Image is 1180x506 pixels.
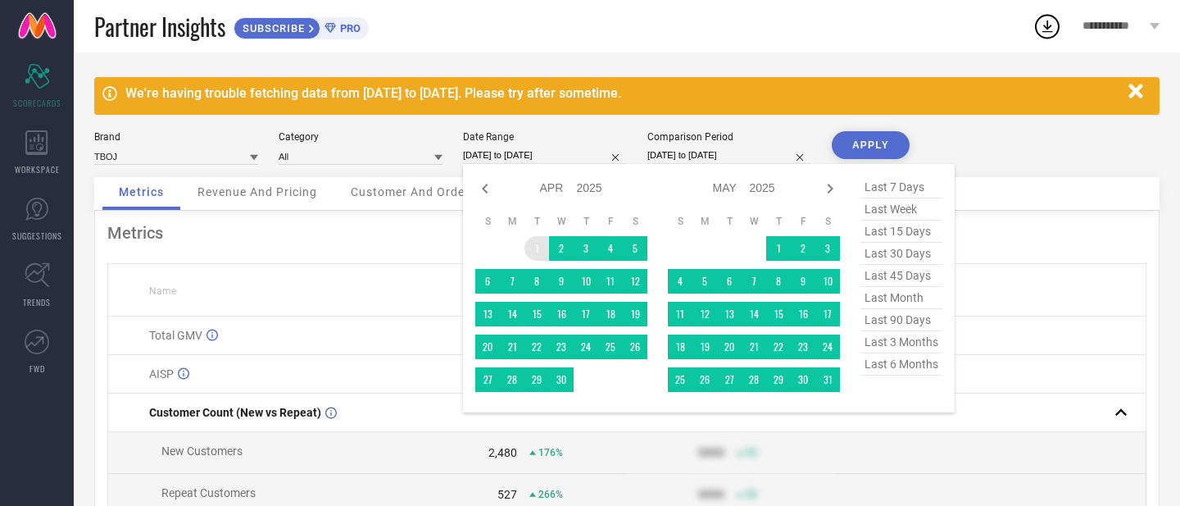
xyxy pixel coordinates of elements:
td: Thu Apr 24 2025 [574,335,598,359]
div: Category [279,131,442,143]
div: Open download list [1032,11,1062,41]
th: Thursday [574,215,598,228]
span: 50 [746,447,757,458]
div: Date Range [463,131,627,143]
span: SUGGESTIONS [12,230,62,242]
span: Name [149,285,176,297]
th: Friday [791,215,815,228]
td: Mon May 05 2025 [692,269,717,294]
div: Brand [94,131,258,143]
td: Fri May 23 2025 [791,335,815,359]
td: Sun May 25 2025 [668,367,692,392]
span: SCORECARDS [13,97,61,109]
th: Tuesday [524,215,549,228]
td: Sat May 17 2025 [815,302,840,326]
td: Mon Apr 07 2025 [500,269,524,294]
div: 2,480 [488,446,517,459]
span: last 45 days [860,265,942,287]
th: Monday [692,215,717,228]
td: Thu May 15 2025 [766,302,791,326]
td: Tue May 20 2025 [717,335,742,359]
td: Thu Apr 03 2025 [574,236,598,261]
th: Friday [598,215,623,228]
td: Wed May 21 2025 [742,335,766,359]
td: Sat Apr 05 2025 [623,236,647,261]
span: last month [860,287,942,309]
td: Tue May 06 2025 [717,269,742,294]
td: Wed May 07 2025 [742,269,766,294]
span: SUBSCRIBE [234,22,309,34]
span: last 6 months [860,353,942,376]
td: Thu May 01 2025 [766,236,791,261]
span: Repeat Customers [161,486,256,499]
td: Sun Apr 13 2025 [475,302,500,326]
td: Fri May 16 2025 [791,302,815,326]
td: Sun Apr 20 2025 [475,335,500,359]
span: last 15 days [860,221,942,243]
th: Sunday [475,215,500,228]
span: last 7 days [860,176,942,198]
td: Tue May 13 2025 [717,302,742,326]
td: Sat May 03 2025 [815,236,840,261]
td: Thu May 22 2025 [766,335,791,359]
th: Saturday [623,215,647,228]
td: Thu May 29 2025 [766,367,791,392]
span: AISP [149,367,174,381]
a: SUBSCRIBEPRO [234,13,369,39]
span: Total GMV [149,329,202,342]
th: Saturday [815,215,840,228]
th: Thursday [766,215,791,228]
td: Thu Apr 10 2025 [574,269,598,294]
td: Mon May 26 2025 [692,367,717,392]
div: Previous month [475,179,495,198]
td: Sat May 31 2025 [815,367,840,392]
td: Fri May 09 2025 [791,269,815,294]
td: Mon May 12 2025 [692,302,717,326]
td: Sat Apr 19 2025 [623,302,647,326]
td: Wed Apr 02 2025 [549,236,574,261]
td: Wed May 28 2025 [742,367,766,392]
div: 527 [497,488,517,501]
span: FWD [29,362,45,375]
td: Sat May 10 2025 [815,269,840,294]
td: Fri May 02 2025 [791,236,815,261]
td: Sat May 24 2025 [815,335,840,359]
span: last week [860,198,942,221]
td: Wed May 14 2025 [742,302,766,326]
span: Customer Count (New vs Repeat) [149,406,321,419]
td: Wed Apr 23 2025 [549,335,574,359]
td: Mon May 19 2025 [692,335,717,359]
td: Sun Apr 27 2025 [475,367,500,392]
span: WORKSPACE [15,163,60,176]
th: Wednesday [549,215,574,228]
td: Tue Apr 22 2025 [524,335,549,359]
td: Thu Apr 17 2025 [574,302,598,326]
span: 50 [746,489,757,500]
span: 266% [538,489,563,500]
th: Sunday [668,215,692,228]
div: 9999 [698,488,724,501]
span: last 90 days [860,309,942,331]
td: Mon Apr 14 2025 [500,302,524,326]
td: Tue Apr 08 2025 [524,269,549,294]
th: Wednesday [742,215,766,228]
td: Sun May 04 2025 [668,269,692,294]
span: 176% [538,447,563,458]
td: Sat Apr 26 2025 [623,335,647,359]
td: Thu May 08 2025 [766,269,791,294]
td: Sun May 11 2025 [668,302,692,326]
td: Mon Apr 21 2025 [500,335,524,359]
td: Wed Apr 30 2025 [549,367,574,392]
div: Metrics [107,223,1146,243]
td: Sun Apr 06 2025 [475,269,500,294]
span: TRENDS [23,296,51,308]
span: New Customers [161,444,243,458]
td: Fri Apr 04 2025 [598,236,623,261]
td: Tue Apr 01 2025 [524,236,549,261]
td: Fri May 30 2025 [791,367,815,392]
td: Fri Apr 25 2025 [598,335,623,359]
span: Customer And Orders [351,185,476,198]
td: Fri Apr 18 2025 [598,302,623,326]
span: PRO [336,22,361,34]
span: last 30 days [860,243,942,265]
